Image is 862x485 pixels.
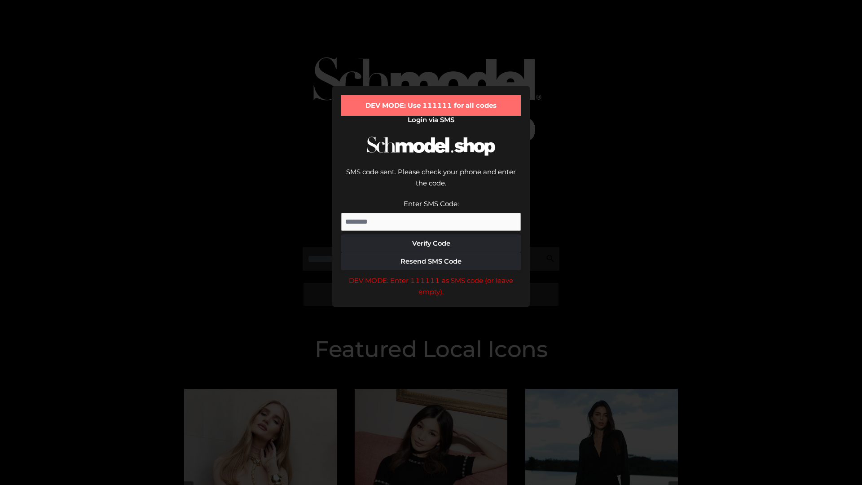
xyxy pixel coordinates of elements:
[341,234,521,252] button: Verify Code
[404,199,459,208] label: Enter SMS Code:
[341,116,521,124] h2: Login via SMS
[364,128,498,164] img: Schmodel Logo
[341,275,521,298] div: DEV MODE: Enter 111111 as SMS code (or leave empty).
[341,166,521,198] div: SMS code sent. Please check your phone and enter the code.
[341,95,521,116] div: DEV MODE: Use 111111 for all codes
[341,252,521,270] button: Resend SMS Code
